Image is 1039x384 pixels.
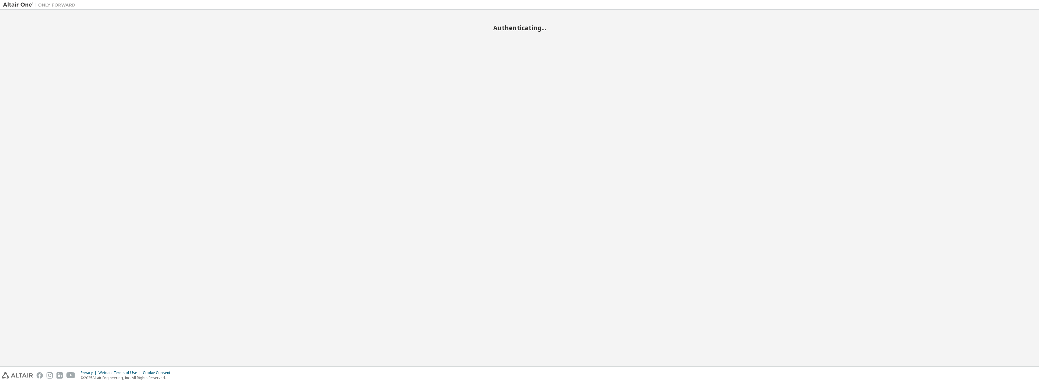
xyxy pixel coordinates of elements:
[3,2,79,8] img: Altair One
[98,370,143,375] div: Website Terms of Use
[56,372,63,379] img: linkedin.svg
[47,372,53,379] img: instagram.svg
[143,370,174,375] div: Cookie Consent
[2,372,33,379] img: altair_logo.svg
[37,372,43,379] img: facebook.svg
[81,370,98,375] div: Privacy
[66,372,75,379] img: youtube.svg
[3,24,1036,32] h2: Authenticating...
[81,375,174,380] p: © 2025 Altair Engineering, Inc. All Rights Reserved.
